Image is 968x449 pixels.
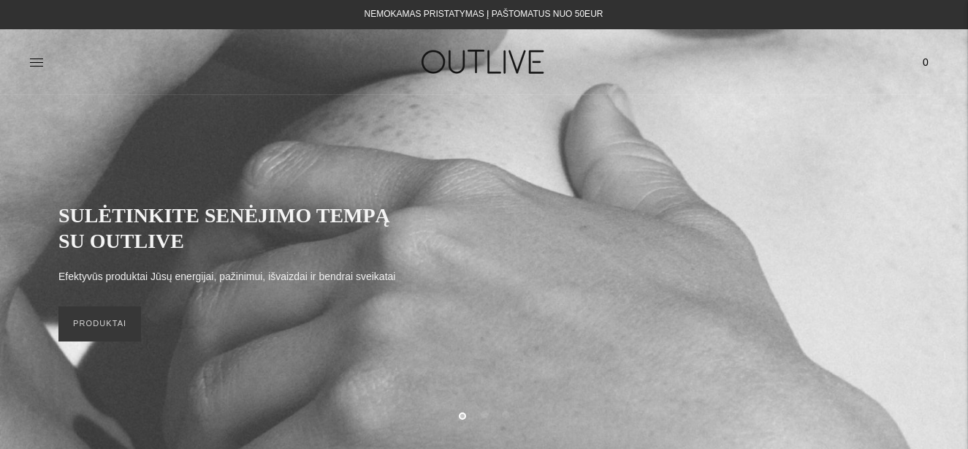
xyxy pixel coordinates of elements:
h2: SULĖTINKITE SENĖJIMO TEMPĄ SU OUTLIVE [58,203,409,254]
div: NEMOKAMAS PRISTATYMAS Į PAŠTOMATUS NUO 50EUR [365,6,603,23]
a: 0 [912,46,939,78]
button: Move carousel to slide 3 [502,411,509,418]
button: Move carousel to slide 1 [459,412,466,420]
p: Efektyvūs produktai Jūsų energijai, pažinimui, išvaizdai ir bendrai sveikatai [58,268,395,286]
img: OUTLIVE [393,37,576,87]
span: 0 [915,52,936,72]
a: PRODUKTAI [58,306,141,342]
button: Move carousel to slide 2 [481,411,488,418]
